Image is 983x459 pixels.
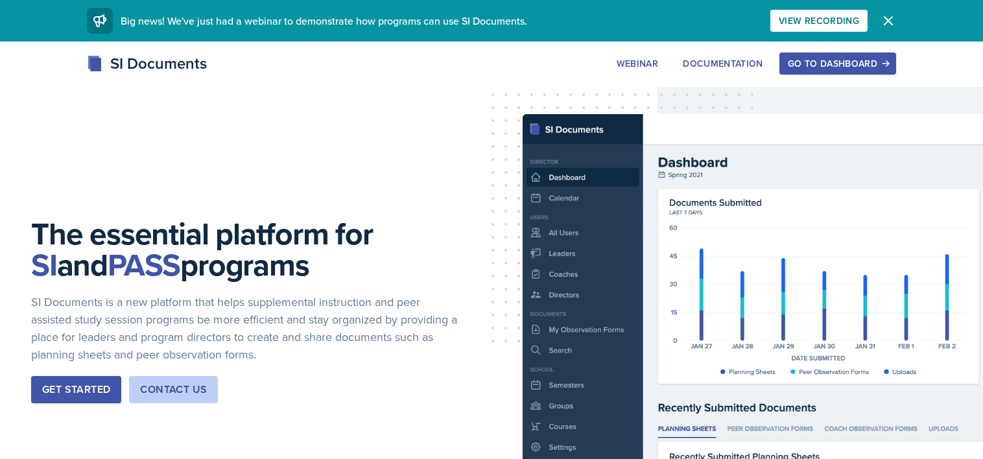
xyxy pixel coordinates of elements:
[31,376,121,403] button: Get Started
[140,382,207,397] div: Contact Us
[779,53,896,75] button: Go to Dashboard
[42,382,110,397] div: Get Started
[87,52,207,75] div: SI Documents
[779,16,859,26] div: View Recording
[129,376,218,403] button: Contact Us
[770,10,868,32] button: View Recording
[674,53,772,75] button: Documentation
[121,14,527,28] span: Big news! We've just had a webinar to demonstrate how programs can use SI Documents.
[617,58,658,69] div: Webinar
[608,53,667,75] button: Webinar
[788,58,888,69] div: Go to Dashboard
[683,58,763,69] div: Documentation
